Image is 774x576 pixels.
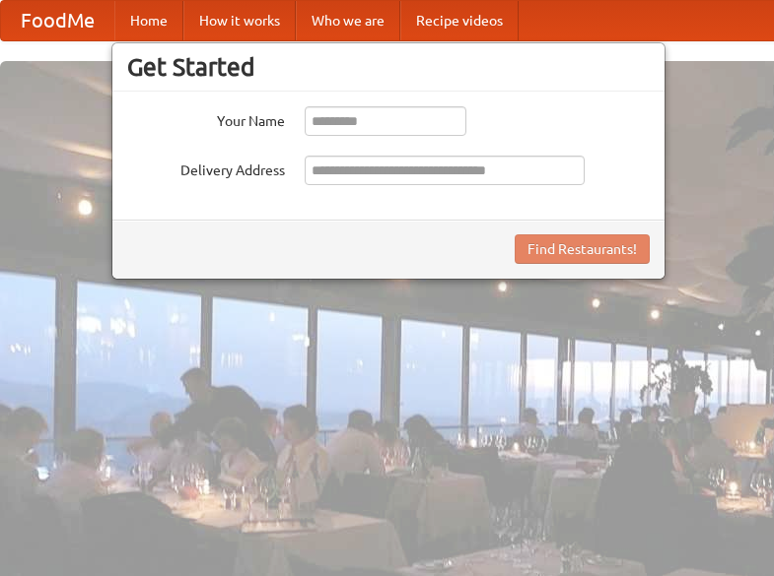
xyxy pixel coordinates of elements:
[183,1,296,40] a: How it works
[515,234,650,264] button: Find Restaurants!
[1,1,114,40] a: FoodMe
[127,156,285,180] label: Delivery Address
[114,1,183,40] a: Home
[127,106,285,131] label: Your Name
[127,52,650,82] h3: Get Started
[400,1,519,40] a: Recipe videos
[296,1,400,40] a: Who we are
